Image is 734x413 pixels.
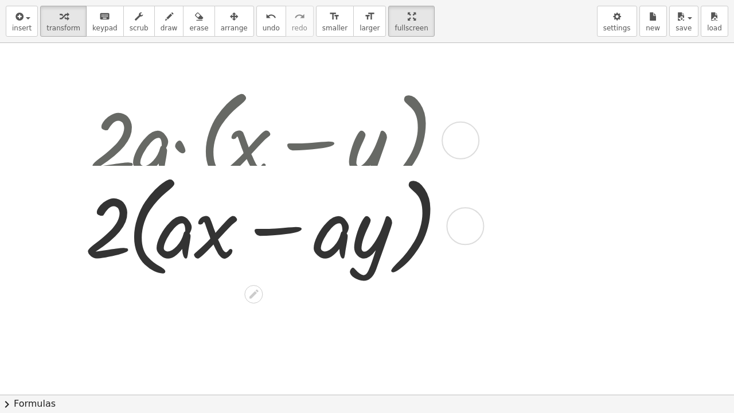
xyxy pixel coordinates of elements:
button: scrub [123,6,155,37]
span: draw [161,24,178,32]
span: new [646,24,660,32]
span: insert [12,24,32,32]
button: save [669,6,698,37]
button: keyboardkeypad [86,6,124,37]
span: smaller [322,24,348,32]
span: larger [360,24,380,32]
span: keypad [92,24,118,32]
span: transform [46,24,80,32]
button: redoredo [286,6,314,37]
span: undo [263,24,280,32]
span: erase [189,24,208,32]
button: arrange [214,6,254,37]
span: save [676,24,692,32]
button: erase [183,6,214,37]
i: redo [294,10,305,24]
button: fullscreen [388,6,434,37]
i: undo [266,10,276,24]
button: format_sizesmaller [316,6,354,37]
span: redo [292,24,307,32]
div: Edit math [244,285,263,303]
span: scrub [130,24,149,32]
button: load [701,6,728,37]
button: draw [154,6,184,37]
span: load [707,24,722,32]
i: format_size [329,10,340,24]
button: insert [6,6,38,37]
span: arrange [221,24,248,32]
button: settings [597,6,637,37]
button: undoundo [256,6,286,37]
button: new [639,6,667,37]
i: format_size [364,10,375,24]
button: transform [40,6,87,37]
span: fullscreen [395,24,428,32]
span: settings [603,24,631,32]
button: format_sizelarger [353,6,386,37]
i: keyboard [99,10,110,24]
